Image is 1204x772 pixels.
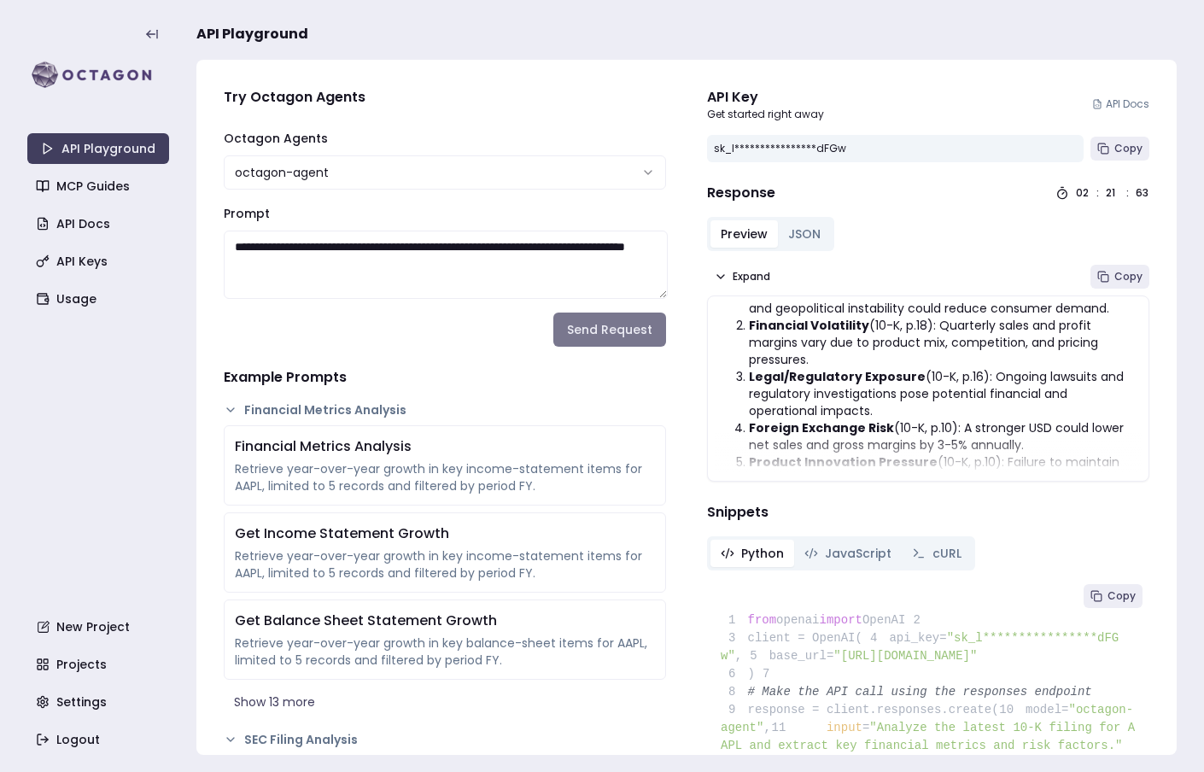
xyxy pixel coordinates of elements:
[224,401,666,418] button: Financial Metrics Analysis
[224,130,328,147] label: Octagon Agents
[721,665,748,683] span: 6
[29,649,171,680] a: Projects
[776,613,819,627] span: openai
[862,721,869,734] span: =
[748,613,777,627] span: from
[721,629,748,647] span: 3
[749,419,894,436] strong: Foreign Exchange Risk
[707,108,824,121] p: Get started right away
[721,683,748,701] span: 8
[707,502,1149,523] h4: Snippets
[721,667,755,681] span: )
[553,313,666,347] button: Send Request
[707,265,777,289] button: Expand
[1108,589,1136,603] span: Copy
[1092,97,1149,111] a: API Docs
[749,453,938,471] strong: Product Innovation Pressure
[224,367,666,388] h4: Example Prompts
[235,523,655,544] div: Get Income Statement Growth
[749,368,1128,419] li: (10-K, p.16): Ongoing lawsuits and regulatory investigations pose potential financial and operati...
[862,613,905,627] span: OpenAI
[29,611,171,642] a: New Project
[889,631,946,645] span: api_key=
[820,613,862,627] span: import
[749,317,1128,368] li: (10-K, p.18): Quarterly sales and profit margins vary due to product mix, competition, and pricin...
[721,631,862,645] span: client = OpenAI(
[29,687,171,717] a: Settings
[29,284,171,314] a: Usage
[224,205,270,222] label: Prompt
[196,24,308,44] span: API Playground
[769,649,834,663] span: base_url=
[825,545,891,562] span: JavaScript
[235,611,655,631] div: Get Balance Sheet Statement Growth
[721,611,748,629] span: 1
[29,724,171,755] a: Logout
[1084,584,1143,608] button: Copy
[27,58,169,92] img: logo-rect-yK7x_WSZ.svg
[748,685,1092,699] span: # Make the API call using the responses endpoint
[741,545,784,562] span: Python
[1096,186,1099,200] div: :
[905,611,932,629] span: 2
[27,133,169,164] a: API Playground
[827,721,862,734] span: input
[1114,270,1143,284] span: Copy
[1090,137,1149,161] button: Copy
[235,460,655,494] div: Retrieve year-over-year growth in key income-statement items for AAPL, limited to 5 records and f...
[862,629,890,647] span: 4
[224,731,666,748] button: SEC Filing Analysis
[707,87,824,108] div: API Key
[1026,703,1068,716] span: model=
[749,368,926,385] strong: Legal/Regulatory Exposure
[755,665,782,683] span: 7
[1090,265,1149,289] button: Copy
[710,220,778,248] button: Preview
[721,721,1135,752] span: "Analyze the latest 10-K filing for AAPL and extract key financial metrics and risk factors."
[1136,186,1149,200] div: 63
[749,317,869,334] strong: Financial Volatility
[235,547,655,582] div: Retrieve year-over-year growth in key income-statement items for AAPL, limited to 5 records and f...
[29,208,171,239] a: API Docs
[1126,186,1129,200] div: :
[235,635,655,669] div: Retrieve year-over-year growth in key balance-sheet items for AAPL, limited to 5 records and filt...
[721,703,999,716] span: response = client.responses.create(
[763,721,770,734] span: ,
[1106,186,1119,200] div: 21
[999,701,1026,719] span: 10
[733,270,770,284] span: Expand
[833,649,977,663] span: "[URL][DOMAIN_NAME]"
[749,419,1128,453] li: (10-K, p.10): A stronger USD could lower net sales and gross margins by 3-5% annually.
[721,701,748,719] span: 9
[1114,142,1143,155] span: Copy
[224,687,666,717] button: Show 13 more
[29,246,171,277] a: API Keys
[932,545,961,562] span: cURL
[29,171,171,202] a: MCP Guides
[742,647,769,665] span: 5
[749,453,1128,505] li: (10-K, p.10): Failure to maintain product transitions or meet market expectations could harm comp...
[771,719,798,737] span: 11
[1076,186,1090,200] div: 02
[235,436,655,457] div: Financial Metrics Analysis
[224,87,666,108] h4: Try Octagon Agents
[735,649,742,663] span: ,
[707,183,775,203] h4: Response
[778,220,831,248] button: JSON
